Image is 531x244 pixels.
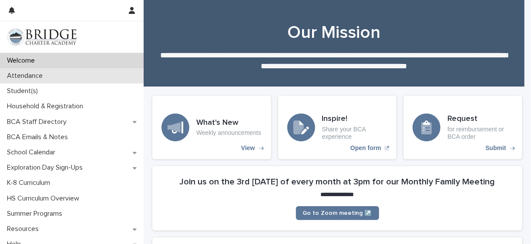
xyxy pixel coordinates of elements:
p: for reimbursement or BCA order [447,126,513,140]
p: Submit [486,144,506,152]
p: Attendance [3,72,50,80]
h2: Join us on the 3rd [DATE] of every month at 3pm for our Monthly Family Meeting [180,177,495,187]
p: Weekly announcements [196,129,261,137]
p: Share your BCA experience [322,126,388,140]
p: Open form [350,144,381,152]
img: V1C1m3IdTEidaUdm9Hs0 [7,28,77,46]
p: Summer Programs [3,210,69,218]
p: Exploration Day Sign-Ups [3,164,90,172]
a: Go to Zoom meeting ↗️ [296,206,379,220]
p: BCA Staff Directory [3,118,74,126]
p: Household & Registration [3,102,90,110]
a: Submit [403,96,522,159]
p: BCA Emails & Notes [3,133,75,141]
span: Go to Zoom meeting ↗️ [303,210,372,216]
p: HS Curriculum Overview [3,194,86,203]
a: Open form [278,96,397,159]
h3: Inspire! [322,114,388,124]
p: Welcome [3,57,42,65]
h3: What's New [196,118,261,128]
h1: Our Mission [152,22,516,43]
a: View [152,96,271,159]
p: View [241,144,255,152]
h3: Request [447,114,513,124]
p: Resources [3,225,46,233]
p: K-8 Curriculum [3,179,57,187]
p: School Calendar [3,148,62,157]
p: Student(s) [3,87,45,95]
